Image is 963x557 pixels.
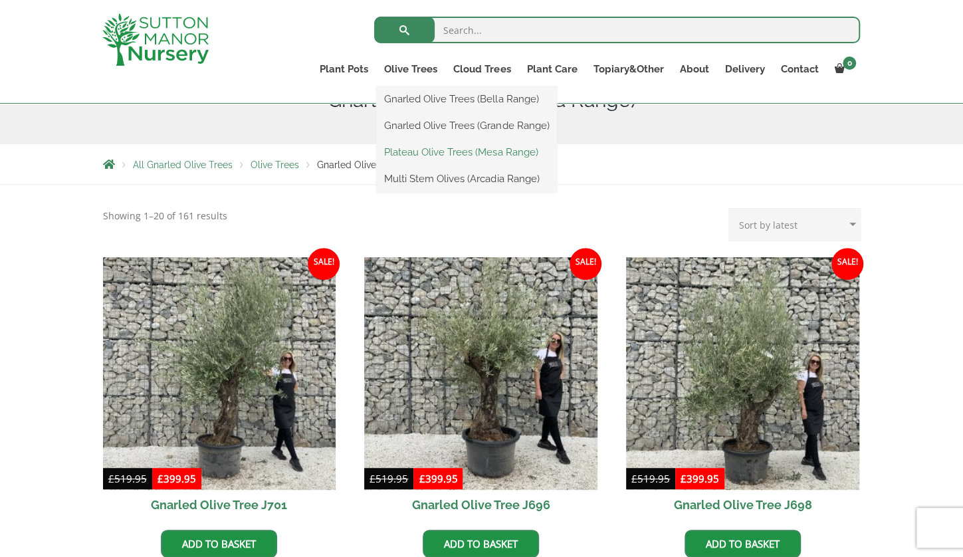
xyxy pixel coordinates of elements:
nav: Breadcrumbs [103,159,861,169]
span: Sale! [831,248,863,280]
a: Sale! Gnarled Olive Tree J698 [626,257,859,520]
a: Sale! Gnarled Olive Tree J701 [103,257,336,520]
span: 0 [843,56,856,70]
span: £ [681,472,687,485]
span: Sale! [570,248,601,280]
a: Topiary&Other [585,60,671,78]
span: Gnarled Olive Trees (Bella Range) [317,160,463,170]
span: £ [419,472,425,485]
a: All Gnarled Olive Trees [133,160,233,170]
bdi: 519.95 [370,472,408,485]
bdi: 519.95 [108,472,147,485]
span: £ [370,472,375,485]
h2: Gnarled Olive Tree J698 [626,490,859,520]
bdi: 399.95 [158,472,196,485]
a: 0 [826,60,860,78]
span: Sale! [308,248,340,280]
a: Gnarled Olive Trees (Bella Range) [376,89,557,109]
img: logo [102,13,209,66]
img: Gnarled Olive Tree J696 [364,257,597,491]
img: Gnarled Olive Tree J698 [626,257,859,491]
span: £ [631,472,637,485]
a: Plant Pots [312,60,376,78]
bdi: 519.95 [631,472,670,485]
a: Olive Trees [376,60,445,78]
h2: Gnarled Olive Tree J701 [103,490,336,520]
h2: Gnarled Olive Tree J696 [364,490,597,520]
a: Plateau Olive Trees (Mesa Range) [376,142,557,162]
a: Plant Care [518,60,585,78]
a: Gnarled Olive Trees (Grande Range) [376,116,557,136]
a: Multi Stem Olives (Arcadia Range) [376,169,557,189]
a: Cloud Trees [445,60,518,78]
select: Shop order [728,208,861,241]
a: Delivery [716,60,772,78]
input: Search... [374,17,860,43]
p: Showing 1–20 of 161 results [103,208,227,224]
span: £ [108,472,114,485]
bdi: 399.95 [419,472,457,485]
a: Sale! Gnarled Olive Tree J696 [364,257,597,520]
img: Gnarled Olive Tree J701 [103,257,336,491]
a: Contact [772,60,826,78]
bdi: 399.95 [681,472,719,485]
a: Olive Trees [251,160,299,170]
span: £ [158,472,163,485]
a: About [671,60,716,78]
